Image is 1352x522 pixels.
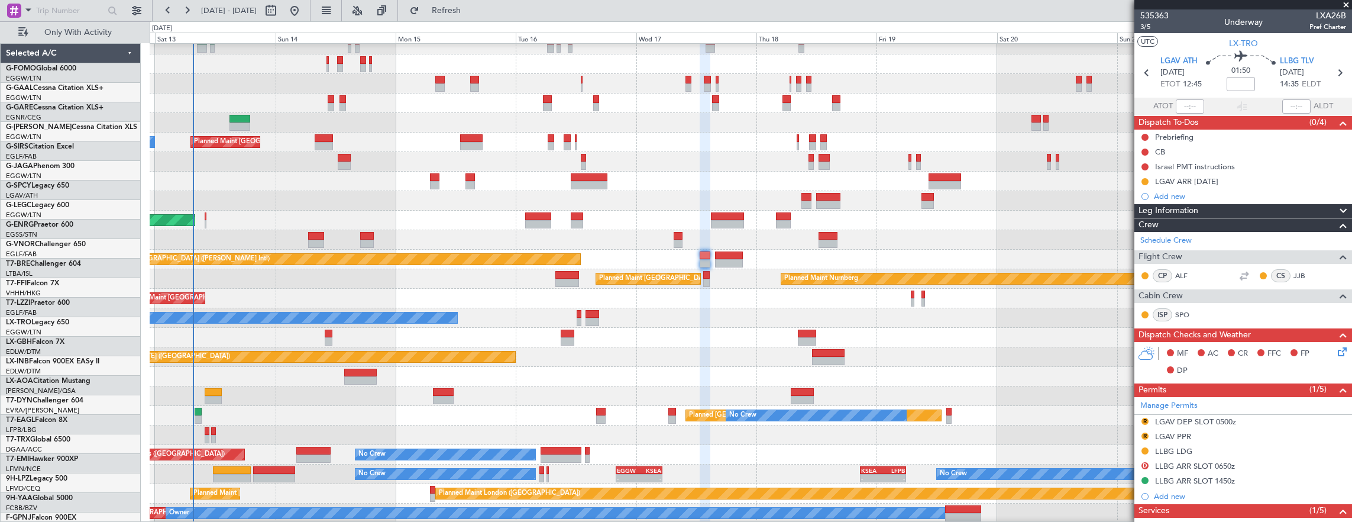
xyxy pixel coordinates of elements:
[1138,218,1159,232] span: Crew
[6,386,76,395] a: [PERSON_NAME]/QSA
[876,33,997,43] div: Fri 19
[1138,289,1183,303] span: Cabin Crew
[1309,9,1346,22] span: LXA26B
[1153,101,1173,112] span: ATOT
[6,124,72,131] span: G-[PERSON_NAME]
[6,182,69,189] a: G-SPCYLegacy 650
[6,328,41,337] a: EGGW/LTN
[1160,67,1185,79] span: [DATE]
[756,33,876,43] div: Thu 18
[6,182,31,189] span: G-SPCY
[1138,504,1169,518] span: Services
[152,24,172,34] div: [DATE]
[1140,235,1192,247] a: Schedule Crew
[784,270,858,288] div: Planned Maint Nurnberg
[6,211,41,220] a: EGGW/LTN
[1138,384,1166,397] span: Permits
[6,417,67,424] a: T7-EAGLFalcon 8X
[6,74,41,83] a: EGGW/LTN
[1293,270,1320,281] a: JJB
[861,467,883,474] div: KSEA
[1138,328,1251,342] span: Dispatch Checks and Weather
[6,475,67,482] a: 9H-LPZLegacy 500
[6,152,37,161] a: EGLF/FAB
[6,358,29,365] span: LX-INB
[6,280,27,287] span: T7-FFI
[1117,33,1237,43] div: Sun 21
[6,143,28,150] span: G-SIRS
[6,504,37,513] a: FCBB/BZV
[1231,65,1250,77] span: 01:50
[155,33,275,43] div: Sat 13
[6,378,33,385] span: LX-AOA
[1238,348,1248,360] span: CR
[6,221,73,228] a: G-ENRGPraetor 600
[1280,56,1314,67] span: LLBG TLV
[6,308,37,317] a: EGLF/FAB
[516,33,636,43] div: Tue 16
[1155,476,1235,486] div: LLBG ARR SLOT 1450z
[883,467,905,474] div: LFPB
[6,495,33,502] span: 9H-YAA
[404,1,475,20] button: Refresh
[6,104,103,111] a: G-GARECessna Citation XLS+
[1140,22,1169,32] span: 3/5
[861,475,883,482] div: -
[6,191,38,200] a: LGAV/ATH
[78,250,270,268] div: Unplanned Maint [GEOGRAPHIC_DATA] ([PERSON_NAME] Intl)
[439,485,580,502] div: Planned Maint London ([GEOGRAPHIC_DATA])
[1309,504,1327,517] span: (1/5)
[6,250,37,259] a: EGLF/FAB
[6,475,30,482] span: 9H-LPZ
[6,65,76,72] a: G-FOMOGlobal 6000
[6,85,33,92] span: G-GAAL
[1301,348,1309,360] span: FP
[1302,79,1321,91] span: ELDT
[6,339,64,346] a: LX-GBHFalcon 7X
[1160,79,1180,91] span: ETOT
[1314,101,1333,112] span: ALDT
[1154,191,1346,201] div: Add new
[36,2,104,20] input: Trip Number
[6,163,33,170] span: G-JAGA
[617,475,639,482] div: -
[1138,116,1198,130] span: Dispatch To-Dos
[358,446,386,463] div: No Crew
[6,221,34,228] span: G-ENRG
[6,260,30,268] span: T7-BRE
[1175,270,1202,281] a: ALF
[1138,204,1198,218] span: Leg Information
[1141,418,1149,425] button: R
[1175,310,1202,320] a: SPO
[1154,491,1346,501] div: Add new
[6,397,83,404] a: T7-DYNChallenger 604
[396,33,516,43] div: Mon 15
[1140,9,1169,22] span: 535363
[1208,348,1218,360] span: AC
[6,319,31,326] span: LX-TRO
[1271,269,1290,282] div: CS
[636,33,756,43] div: Wed 17
[6,339,32,346] span: LX-GBH
[13,23,128,42] button: Only With Activity
[6,104,33,111] span: G-GARE
[6,280,59,287] a: T7-FFIFalcon 7X
[6,397,33,404] span: T7-DYN
[6,113,41,122] a: EGNR/CEG
[6,319,69,326] a: LX-TROLegacy 650
[6,163,75,170] a: G-JAGAPhenom 300
[639,467,661,474] div: KSEA
[1155,446,1192,456] div: LLBG LDG
[6,514,31,521] span: F-GPNJ
[422,7,471,15] span: Refresh
[1138,250,1182,264] span: Flight Crew
[639,475,661,482] div: -
[6,426,37,434] a: LFPB/LBG
[78,348,230,366] div: Planned Maint [US_STATE] ([GEOGRAPHIC_DATA])
[1155,176,1218,186] div: LGAV ARR [DATE]
[1141,462,1149,469] button: D
[6,124,137,131] a: G-[PERSON_NAME]Cessna Citation XLS
[1155,461,1235,471] div: LLBG ARR SLOT 0650z
[6,436,70,443] a: T7-TRXGlobal 6500
[358,465,386,483] div: No Crew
